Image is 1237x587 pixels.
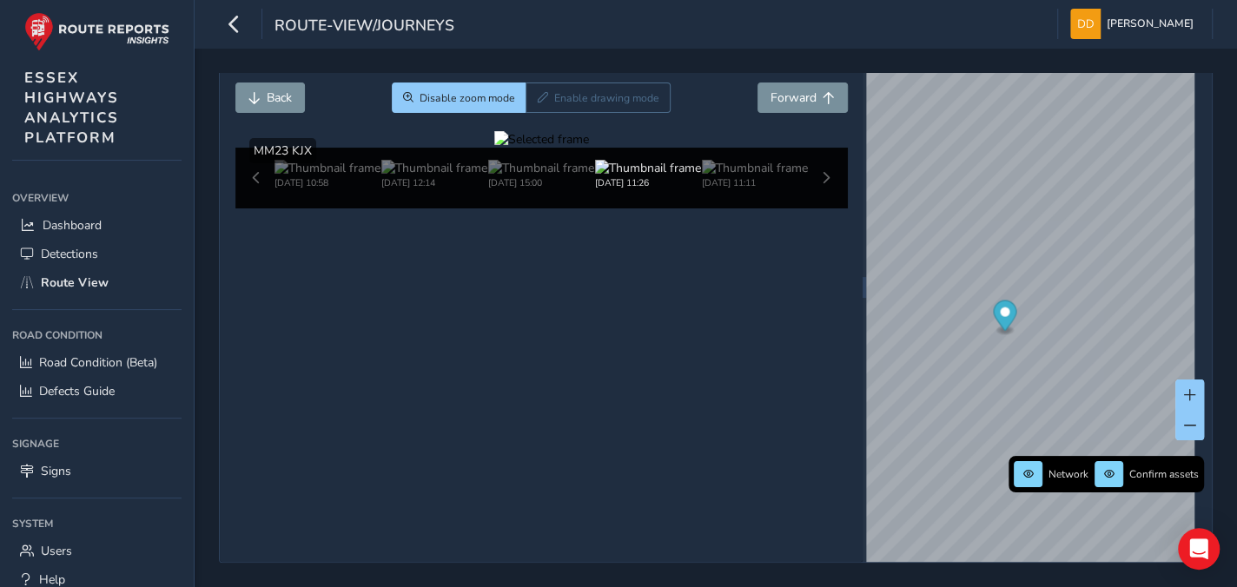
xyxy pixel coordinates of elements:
span: Defects Guide [39,383,115,399]
a: Users [12,537,182,565]
span: Road Condition (Beta) [39,354,157,371]
img: Thumbnail frame [381,160,487,176]
div: Open Intercom Messenger [1178,528,1220,570]
div: [DATE] 11:26 [595,176,701,189]
a: Road Condition (Beta) [12,348,182,377]
div: System [12,511,182,537]
span: Detections [41,246,98,262]
span: Route View [41,274,109,291]
a: Defects Guide [12,377,182,406]
img: Thumbnail frame [702,160,808,176]
span: Network [1048,467,1088,481]
button: Zoom [392,82,526,113]
span: MM23 KJX [254,142,312,159]
span: [PERSON_NAME] [1107,9,1194,39]
span: route-view/journeys [275,15,454,39]
div: Overview [12,185,182,211]
span: Users [41,543,72,559]
span: Disable zoom mode [420,91,515,105]
span: ESSEX HIGHWAYS ANALYTICS PLATFORM [24,68,119,148]
div: Signage [12,431,182,457]
div: [DATE] 10:58 [275,176,380,189]
div: Map marker [994,300,1017,336]
span: Signs [41,463,71,479]
a: Detections [12,240,182,268]
button: [PERSON_NAME] [1070,9,1200,39]
span: Confirm assets [1129,467,1199,481]
img: Thumbnail frame [488,160,594,176]
img: Thumbnail frame [275,160,380,176]
span: Forward [771,89,817,106]
a: Dashboard [12,211,182,240]
span: Back [267,89,292,106]
img: rr logo [24,12,169,51]
a: Signs [12,457,182,485]
div: Road Condition [12,322,182,348]
img: diamond-layout [1070,9,1101,39]
button: Back [235,82,305,113]
span: Dashboard [43,217,102,234]
div: [DATE] 15:00 [488,176,594,189]
button: Forward [757,82,848,113]
a: Route View [12,268,182,297]
div: [DATE] 12:14 [381,176,487,189]
div: [DATE] 11:11 [702,176,808,189]
img: Thumbnail frame [595,160,701,176]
